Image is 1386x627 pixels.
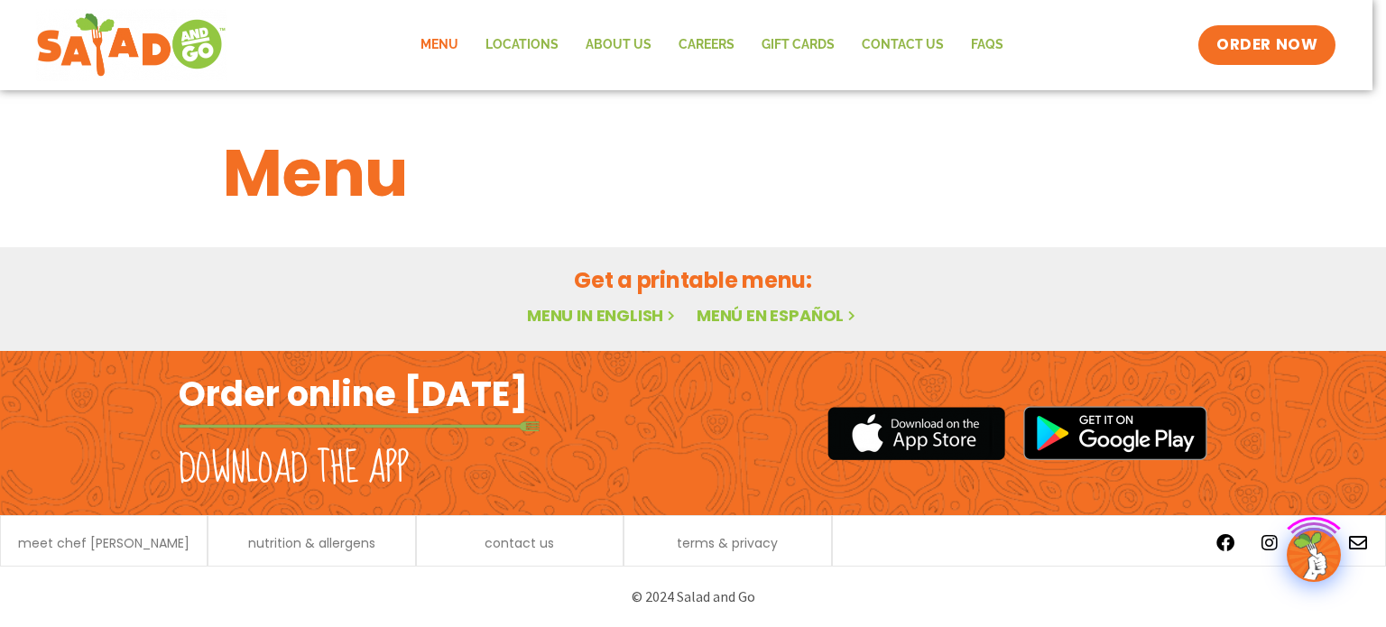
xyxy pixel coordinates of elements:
[223,124,1163,222] h1: Menu
[848,24,957,66] a: Contact Us
[572,24,665,66] a: About Us
[248,537,375,549] a: nutrition & allergens
[407,24,472,66] a: Menu
[407,24,1017,66] nav: Menu
[188,585,1198,609] p: © 2024 Salad and Go
[527,304,679,327] a: Menu in English
[223,264,1163,296] h2: Get a printable menu:
[36,9,226,81] img: new-SAG-logo-768×292
[179,372,528,416] h2: Order online [DATE]
[1216,34,1317,56] span: ORDER NOW
[485,537,554,549] a: contact us
[1023,406,1207,460] img: google_play
[697,304,859,327] a: Menú en español
[827,404,1005,463] img: appstore
[748,24,848,66] a: GIFT CARDS
[677,537,778,549] a: terms & privacy
[18,537,189,549] a: meet chef [PERSON_NAME]
[179,421,540,431] img: fork
[472,24,572,66] a: Locations
[957,24,1017,66] a: FAQs
[1198,25,1335,65] a: ORDER NOW
[179,444,409,494] h2: Download the app
[665,24,748,66] a: Careers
